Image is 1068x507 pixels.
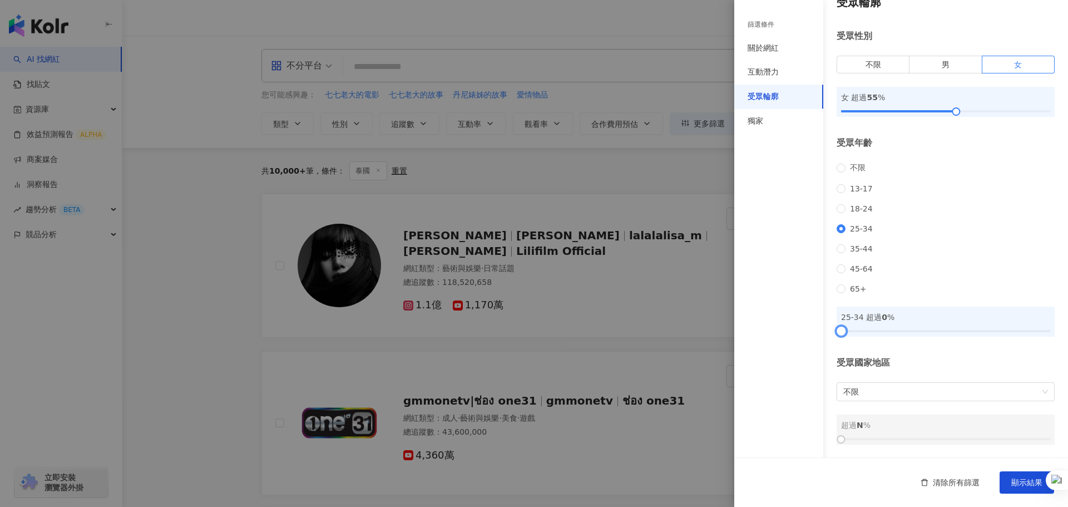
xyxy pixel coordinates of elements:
[845,163,870,173] span: 不限
[845,284,871,293] span: 65+
[845,244,877,253] span: 35-44
[845,224,877,233] span: 25-34
[748,91,779,102] div: 受眾輪廓
[748,43,779,54] div: 關於網紅
[841,311,1050,323] div: 25-34 超過 %
[1000,471,1054,494] button: 顯示結果
[845,264,877,273] span: 45-64
[942,60,950,69] span: 男
[1011,478,1042,487] span: 顯示結果
[921,479,928,486] span: delete
[841,91,1050,104] div: 女 超過 %
[1014,60,1022,69] span: 女
[845,204,877,213] span: 18-24
[748,67,779,78] div: 互動潛力
[837,30,1055,42] div: 受眾性別
[857,421,863,430] span: N
[866,60,881,69] span: 不限
[843,383,1048,401] span: 不限
[748,20,774,29] div: 篩選條件
[841,419,1050,431] div: 超過 %
[867,93,877,102] span: 55
[882,313,887,322] span: 0
[909,471,991,494] button: 清除所有篩選
[748,116,763,127] div: 獨家
[837,137,1055,149] div: 受眾年齡
[837,357,1055,369] div: 受眾國家地區
[845,184,877,193] span: 13-17
[933,478,980,487] span: 清除所有篩選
